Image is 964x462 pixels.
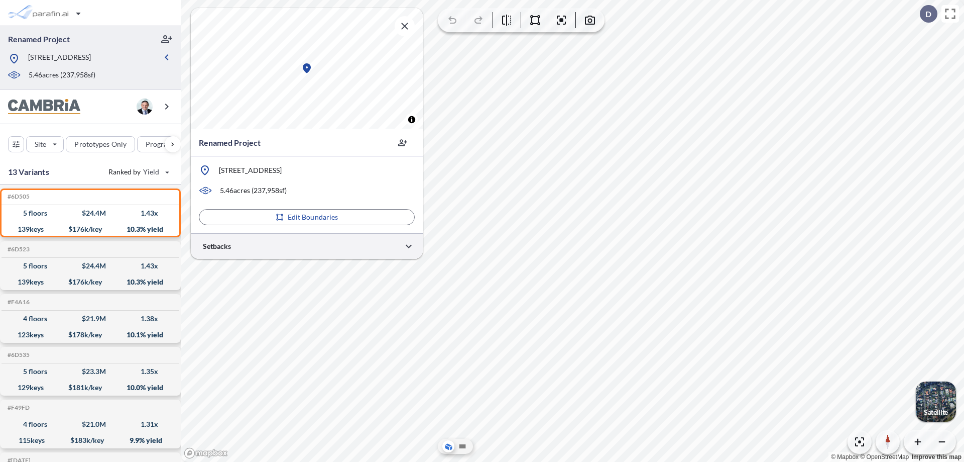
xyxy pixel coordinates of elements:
[143,167,160,177] span: Yield
[916,382,956,422] button: Switcher ImageSatellite
[137,99,153,115] img: user logo
[406,114,418,126] button: Toggle attribution
[6,246,30,253] h5: Click to copy the code
[137,136,191,152] button: Program
[199,209,415,225] button: Edit Boundaries
[925,10,931,19] p: D
[8,166,49,178] p: 13 Variants
[442,440,454,452] button: Aerial View
[29,70,95,81] p: 5.46 acres ( 237,958 sf)
[409,114,415,125] span: Toggle attribution
[288,212,338,222] p: Edit Boundaries
[35,139,46,149] p: Site
[191,8,423,129] canvas: Map
[26,136,64,152] button: Site
[146,139,174,149] p: Program
[219,165,282,175] p: [STREET_ADDRESS]
[301,62,313,74] div: Map marker
[66,136,135,152] button: Prototypes Only
[74,139,127,149] p: Prototypes Only
[8,34,70,45] p: Renamed Project
[8,99,80,115] img: BrandImage
[28,52,91,65] p: [STREET_ADDRESS]
[100,164,176,180] button: Ranked by Yield
[860,453,909,460] a: OpenStreetMap
[199,137,261,149] p: Renamed Project
[220,186,287,196] p: 5.46 acres ( 237,958 sf)
[6,299,30,306] h5: Click to copy the code
[6,404,30,411] h5: Click to copy the code
[924,408,948,416] p: Satellite
[6,193,30,200] h5: Click to copy the code
[912,453,961,460] a: Improve this map
[6,351,30,358] h5: Click to copy the code
[184,447,228,459] a: Mapbox homepage
[456,440,468,452] button: Site Plan
[916,382,956,422] img: Switcher Image
[831,453,859,460] a: Mapbox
